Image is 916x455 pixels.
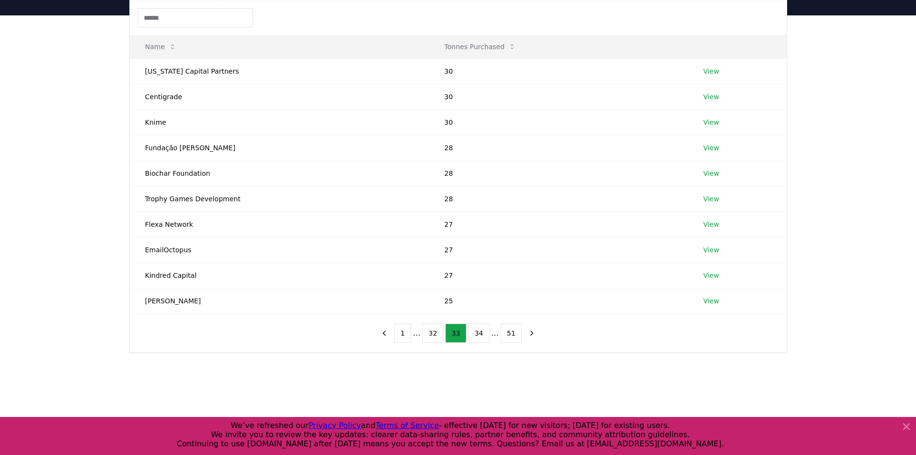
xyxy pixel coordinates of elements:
a: View [703,92,719,102]
td: 30 [429,84,688,109]
td: Trophy Games Development [130,186,429,211]
button: previous page [376,324,392,343]
a: View [703,169,719,178]
a: View [703,245,719,255]
button: 51 [501,324,522,343]
td: Flexa Network [130,211,429,237]
button: 34 [468,324,489,343]
button: next page [524,324,540,343]
td: [US_STATE] Capital Partners [130,58,429,84]
td: 27 [429,237,688,262]
a: View [703,271,719,280]
li: ... [491,327,499,339]
td: EmailOctopus [130,237,429,262]
button: Name [138,37,184,56]
button: 1 [394,324,411,343]
td: Fundação [PERSON_NAME] [130,135,429,160]
td: Biochar Foundation [130,160,429,186]
button: Tonnes Purchased [437,37,524,56]
a: View [703,143,719,153]
a: View [703,296,719,306]
td: 28 [429,186,688,211]
td: 27 [429,211,688,237]
a: View [703,117,719,127]
td: 30 [429,58,688,84]
td: 28 [429,135,688,160]
td: 25 [429,288,688,313]
td: Kindred Capital [130,262,429,288]
a: View [703,220,719,229]
a: View [703,194,719,204]
button: 33 [445,324,466,343]
td: 28 [429,160,688,186]
td: Knime [130,109,429,135]
button: 32 [422,324,443,343]
td: 30 [429,109,688,135]
a: View [703,66,719,76]
td: [PERSON_NAME] [130,288,429,313]
td: Centigrade [130,84,429,109]
td: 27 [429,262,688,288]
li: ... [413,327,420,339]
